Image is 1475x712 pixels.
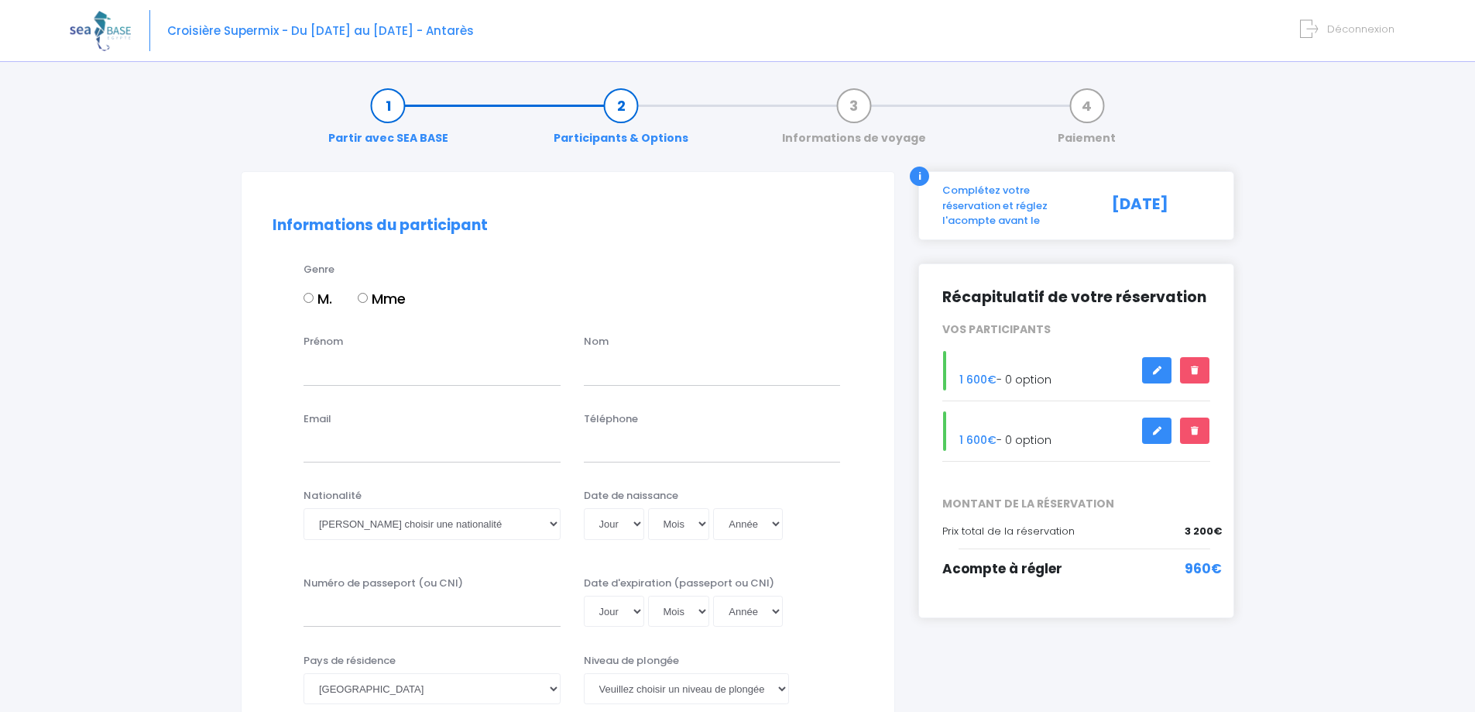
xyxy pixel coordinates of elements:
label: Date de naissance [584,488,678,504]
label: Nationalité [304,488,362,504]
span: Croisière Supermix - Du [DATE] au [DATE] - Antarès [167,22,474,39]
label: Genre [304,262,334,277]
label: Email [304,411,331,427]
a: Paiement [1050,98,1123,146]
label: Niveau de plongée [584,653,679,669]
a: Informations de voyage [774,98,934,146]
h2: Informations du participant [273,217,863,235]
span: 960€ [1185,559,1222,580]
label: Nom [584,334,609,349]
span: 1 600€ [959,372,996,387]
label: Numéro de passeport (ou CNI) [304,576,463,591]
span: 3 200€ [1185,524,1222,539]
span: MONTANT DE LA RÉSERVATION [931,496,1222,512]
label: M. [304,288,332,309]
h2: Récapitulatif de votre réservation [942,287,1210,307]
label: Prénom [304,334,343,349]
div: Complétez votre réservation et réglez l'acompte avant le [931,183,1100,229]
span: Déconnexion [1327,22,1394,36]
div: VOS PARTICIPANTS [931,322,1222,338]
label: Téléphone [584,411,638,427]
label: Pays de résidence [304,653,396,669]
span: Acompte à régler [942,559,1062,578]
span: 1 600€ [959,432,996,448]
div: [DATE] [1100,183,1222,229]
div: i [910,167,929,186]
input: Mme [358,293,368,303]
label: Date d'expiration (passeport ou CNI) [584,576,774,591]
span: Prix total de la réservation [942,524,1075,538]
div: - 0 option [931,411,1222,451]
input: M. [304,293,314,303]
a: Participants & Options [546,98,696,146]
div: - 0 option [931,351,1222,390]
a: Partir avec SEA BASE [321,98,456,146]
label: Mme [358,288,406,309]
